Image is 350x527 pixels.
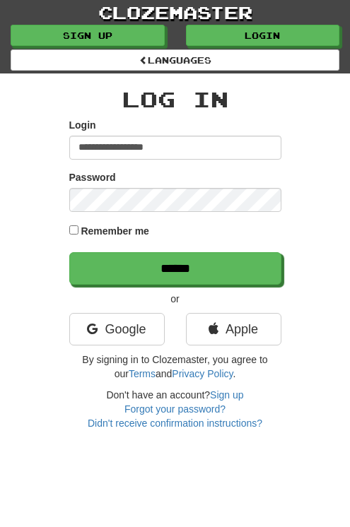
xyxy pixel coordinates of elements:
label: Password [69,170,116,184]
h2: Log In [69,88,281,111]
a: Languages [11,49,339,71]
a: Forgot your password? [124,403,226,415]
p: By signing in to Clozemaster, you agree to our and . [69,353,281,381]
a: Sign up [210,389,243,401]
a: Terms [129,368,156,379]
a: Didn't receive confirmation instructions? [88,418,262,429]
a: Sign up [11,25,165,46]
a: Login [186,25,340,46]
div: Don't have an account? [69,388,281,430]
a: Apple [186,313,281,345]
a: Google [69,313,165,345]
a: Privacy Policy [172,368,233,379]
p: or [69,292,281,306]
label: Remember me [81,224,149,238]
label: Login [69,118,96,132]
